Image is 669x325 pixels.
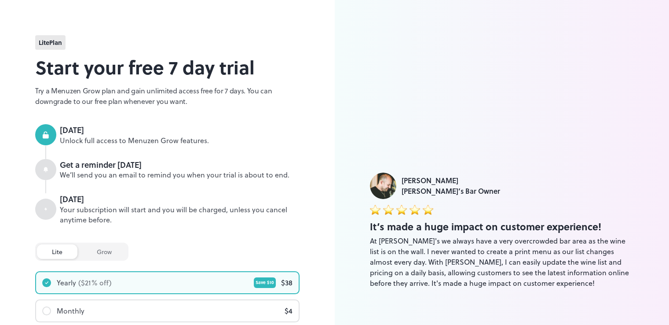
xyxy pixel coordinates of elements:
[60,193,300,205] div: [DATE]
[35,85,300,107] p: Try a Menuzen Grow plan and gain unlimited access free for 7 days. You can downgrade to our free ...
[370,236,634,288] div: At [PERSON_NAME]'s we always have a very overcrowded bar area as the wine list is on the wall. I ...
[281,277,292,288] div: $ 38
[370,204,380,215] img: star
[60,159,300,170] div: Get a reminder [DATE]
[396,204,407,215] img: star
[370,219,634,234] div: It’s made a huge impact on customer experience!
[57,306,84,316] div: Monthly
[60,136,300,146] div: Unlock full access to Menuzen Grow features.
[82,244,127,259] div: grow
[423,204,433,215] img: star
[370,173,396,199] img: Luke Foyle
[383,204,394,215] img: star
[409,204,420,215] img: star
[402,186,500,196] div: [PERSON_NAME]’s Bar Owner
[254,277,276,288] div: Save $ 10
[57,277,76,288] div: Yearly
[60,124,300,136] div: [DATE]
[60,170,300,180] div: We’ll send you an email to remind you when your trial is about to end.
[78,277,112,288] div: ($ 21 % off)
[35,53,300,81] h2: Start your free 7 day trial
[39,38,62,47] span: lite Plan
[285,306,292,316] div: $ 4
[402,175,500,186] div: [PERSON_NAME]
[37,244,77,259] div: lite
[60,205,300,225] div: Your subscription will start and you will be charged, unless you cancel anytime before.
